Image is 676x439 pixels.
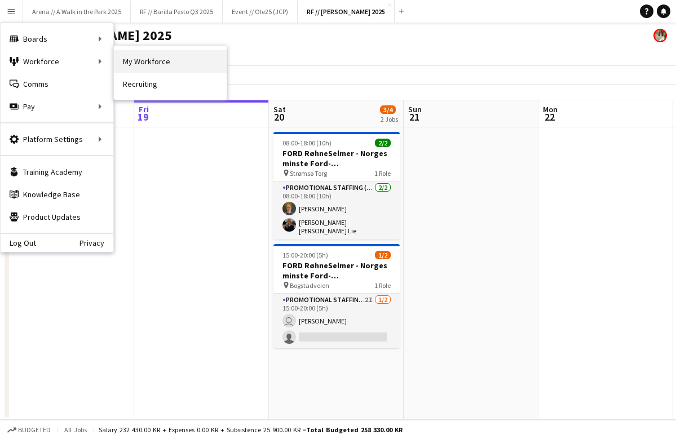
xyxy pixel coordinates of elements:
app-job-card: 08:00-18:00 (10h)2/2FORD RøhneSelmer - Norges minste Ford-forhandlerkontor Strømsø Torg1 RoleProm... [273,132,400,240]
app-job-card: 15:00-20:00 (5h)1/2FORD RøhneSelmer - Norges minste Ford-forhandlerkontor Bogstadveien1 RolePromo... [273,244,400,348]
span: 15:00-20:00 (5h) [282,251,328,259]
span: 2/2 [375,139,391,147]
a: Privacy [79,238,113,247]
div: Platform Settings [1,128,113,150]
span: 1 Role [374,169,391,178]
span: 22 [541,110,558,123]
button: Arena // A Walk in the Park 2025 [23,1,131,23]
span: Mon [543,104,558,114]
span: 21 [407,110,422,123]
a: My Workforce [114,50,227,73]
div: Workforce [1,50,113,73]
span: 08:00-18:00 (10h) [282,139,332,147]
button: RF // Barilla Pesto Q3 2025 [131,1,223,23]
span: Sun [408,104,422,114]
span: 3/4 [380,105,396,114]
button: Budgeted [6,424,52,436]
span: Total Budgeted 258 330.00 KR [306,425,403,434]
a: Comms [1,73,113,95]
span: 20 [272,110,286,123]
a: Training Academy [1,161,113,183]
a: Recruiting [114,73,227,95]
app-user-avatar: Sara Torsnes [653,29,667,42]
app-card-role: Promotional Staffing (Brand Ambassadors)2/208:00-18:00 (10h)[PERSON_NAME][PERSON_NAME] [PERSON_NA... [273,181,400,240]
h3: FORD RøhneSelmer - Norges minste Ford-forhandlerkontor [273,260,400,281]
h3: FORD RøhneSelmer - Norges minste Ford-forhandlerkontor [273,148,400,168]
div: Boards [1,28,113,50]
a: Knowledge Base [1,183,113,206]
div: Pay [1,95,113,118]
a: Log Out [1,238,36,247]
span: Strømsø Torg [290,169,327,178]
span: 19 [137,110,149,123]
span: 1/2 [375,251,391,259]
div: Salary 232 430.00 KR + Expenses 0.00 KR + Subsistence 25 900.00 KR = [99,425,403,434]
span: All jobs [62,425,89,434]
span: Fri [139,104,149,114]
button: Event // Ole25 (JCP) [223,1,298,23]
span: Budgeted [18,426,51,434]
span: Bogstadveien [290,281,329,290]
button: RF // [PERSON_NAME] 2025 [298,1,395,23]
div: 2 Jobs [381,115,398,123]
a: Product Updates [1,206,113,228]
app-card-role: Promotional Staffing (Brand Ambassadors)2I1/215:00-20:00 (5h) [PERSON_NAME] [273,294,400,348]
span: 1 Role [374,281,391,290]
span: Sat [273,104,286,114]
